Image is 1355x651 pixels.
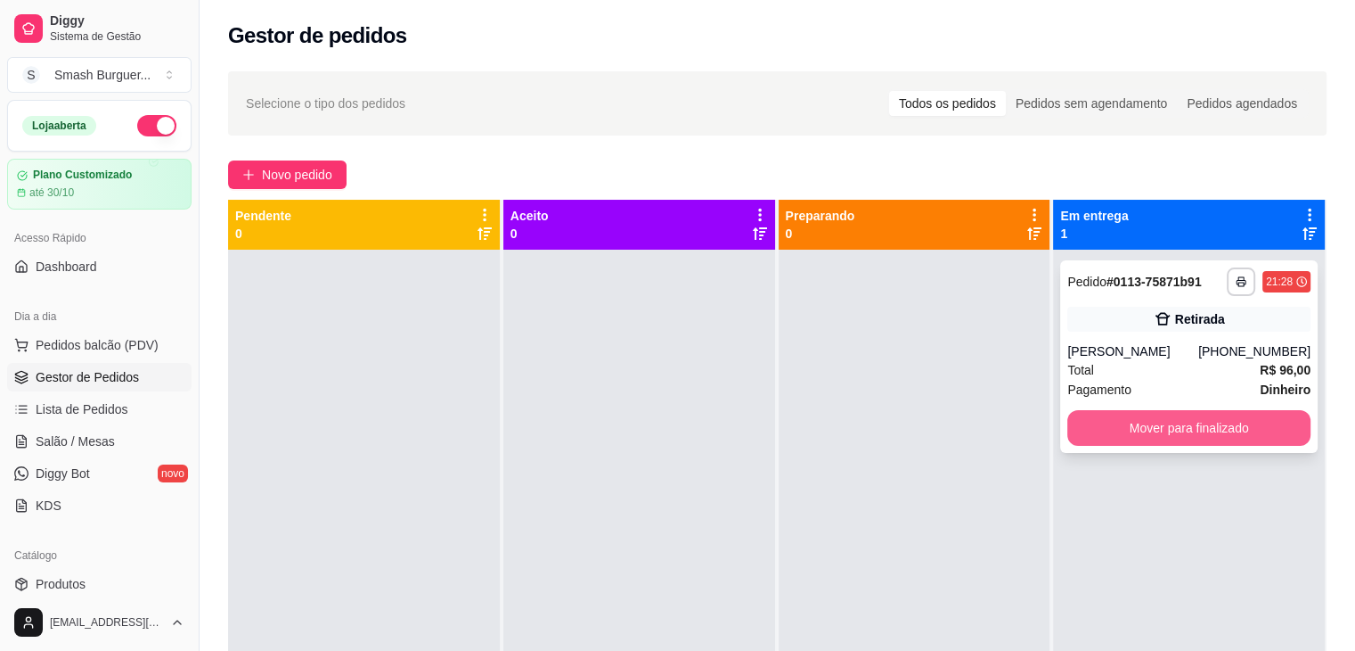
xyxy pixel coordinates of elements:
button: [EMAIL_ADDRESS][DOMAIN_NAME] [7,601,192,644]
a: Plano Customizadoaté 30/10 [7,159,192,210]
span: KDS [36,497,61,515]
div: Pedidos agendados [1177,91,1307,116]
span: Novo pedido [262,165,332,185]
h2: Gestor de pedidos [228,21,407,50]
a: Lista de Pedidos [7,395,192,424]
strong: Dinheiro [1260,383,1310,397]
a: DiggySistema de Gestão [7,7,192,50]
div: [PHONE_NUMBER] [1198,342,1310,360]
a: Gestor de Pedidos [7,363,192,391]
div: Catálogo [7,541,192,570]
span: Diggy [50,13,184,29]
p: Preparando [786,207,855,225]
button: Alterar Status [137,115,176,136]
div: 21:28 [1266,275,1293,289]
div: [PERSON_NAME] [1067,342,1198,360]
div: Todos os pedidos [889,91,1006,116]
button: Novo pedido [228,161,347,189]
strong: R$ 96,00 [1260,363,1310,377]
p: Em entrega [1060,207,1128,225]
p: 1 [1060,225,1128,243]
div: Smash Burguer ... [54,66,151,84]
p: 0 [510,225,549,243]
span: Pedidos balcão (PDV) [36,336,159,354]
a: Dashboard [7,252,192,281]
span: Pagamento [1067,380,1131,400]
p: 0 [786,225,855,243]
div: Acesso Rápido [7,224,192,252]
div: Dia a dia [7,302,192,331]
span: Sistema de Gestão [50,29,184,44]
span: Salão / Mesas [36,433,115,450]
span: Total [1067,360,1094,380]
span: Selecione o tipo dos pedidos [246,94,405,113]
span: Produtos [36,575,86,593]
p: 0 [235,225,291,243]
button: Mover para finalizado [1067,410,1310,446]
span: S [22,66,40,84]
button: Pedidos balcão (PDV) [7,331,192,359]
span: [EMAIL_ADDRESS][DOMAIN_NAME] [50,615,163,630]
span: Pedido [1067,275,1106,289]
span: Diggy Bot [36,465,90,482]
span: Dashboard [36,258,97,276]
button: Select a team [7,57,192,93]
article: até 30/10 [29,185,74,200]
p: Aceito [510,207,549,225]
a: Produtos [7,570,192,598]
strong: # 0113-75871b91 [1106,275,1202,289]
a: Diggy Botnovo [7,459,192,488]
span: Lista de Pedidos [36,400,128,418]
div: Loja aberta [22,116,96,136]
a: KDS [7,491,192,520]
span: plus [242,169,255,181]
p: Pendente [235,207,291,225]
div: Pedidos sem agendamento [1006,91,1177,116]
div: Retirada [1175,310,1225,328]
a: Salão / Mesas [7,427,192,456]
span: Gestor de Pedidos [36,368,139,386]
article: Plano Customizado [33,169,132,182]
